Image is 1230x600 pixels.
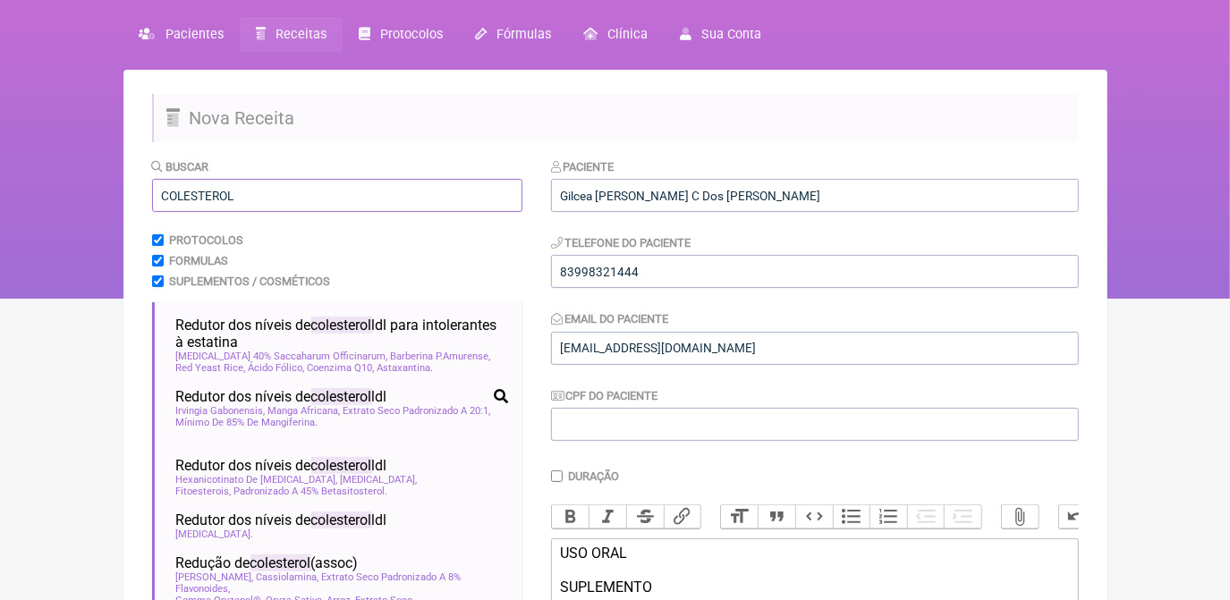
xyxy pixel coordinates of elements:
[176,571,508,595] span: [PERSON_NAME], Cassiolamina, Extrato Seco Padronizado A 8% Flavonoides
[249,362,305,374] span: Ácido Fólico
[551,236,691,249] label: Telefone do Paciente
[721,505,759,528] button: Heading
[377,362,434,374] span: Astaxantina
[169,254,228,267] label: Formulas
[702,27,762,42] span: Sua Conta
[607,27,648,42] span: Clínica
[276,27,327,42] span: Receitas
[169,275,330,288] label: Suplementos / Cosméticos
[869,505,907,528] button: Numbers
[152,160,209,173] label: Buscar
[833,505,870,528] button: Bullets
[758,505,795,528] button: Quote
[551,312,669,325] label: Email do Paciente
[341,474,418,486] span: [MEDICAL_DATA]
[176,554,359,571] span: Redução de (assoc)
[626,505,664,528] button: Strikethrough
[343,17,459,52] a: Protocolos
[240,17,343,52] a: Receitas
[176,474,338,486] span: Hexanicotinato De [MEDICAL_DATA]
[795,505,833,528] button: Code
[176,351,388,362] span: [MEDICAL_DATA] 40% Saccaharum Officinarum
[459,17,567,52] a: Fórmulas
[391,351,491,362] span: Barberina P.Amurense
[308,362,375,374] span: Coenzima Q10
[567,17,664,52] a: Clínica
[1002,505,1039,528] button: Attach Files
[907,505,945,528] button: Decrease Level
[176,511,387,528] span: Redutor dos níveis de ldl
[664,505,701,528] button: Link
[176,405,508,428] span: Irvingia Gabonensis, Manga Africana, Extrato Seco Padronizado A 20:1, Mínimo De 85% De Mangiferina
[176,457,387,474] span: Redutor dos níveis de ldl
[496,27,551,42] span: Fórmulas
[568,469,619,483] label: Duração
[1059,505,1097,528] button: Undo
[311,457,372,474] span: colesterol
[311,317,372,334] span: colesterol
[551,160,615,173] label: Paciente
[123,17,240,52] a: Pacientes
[944,505,981,528] button: Increase Level
[311,511,372,528] span: colesterol
[176,317,508,351] span: Redutor dos níveis de ldl para intolerantes à estatina
[380,27,443,42] span: Protocolos
[551,389,658,402] label: CPF do Paciente
[165,27,224,42] span: Pacientes
[552,505,590,528] button: Bold
[176,528,254,540] span: [MEDICAL_DATA]
[176,486,388,497] span: Fitoesterois, Padronizado A 45% Betasitosterol
[152,94,1079,142] h2: Nova Receita
[176,388,387,405] span: Redutor dos níveis de ldl
[664,17,777,52] a: Sua Conta
[169,233,243,247] label: Protocolos
[311,388,372,405] span: colesterol
[152,179,522,212] input: exemplo: emagrecimento, ansiedade
[589,505,626,528] button: Italic
[250,554,311,571] span: colesterol
[176,362,246,374] span: Red Yeast Rice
